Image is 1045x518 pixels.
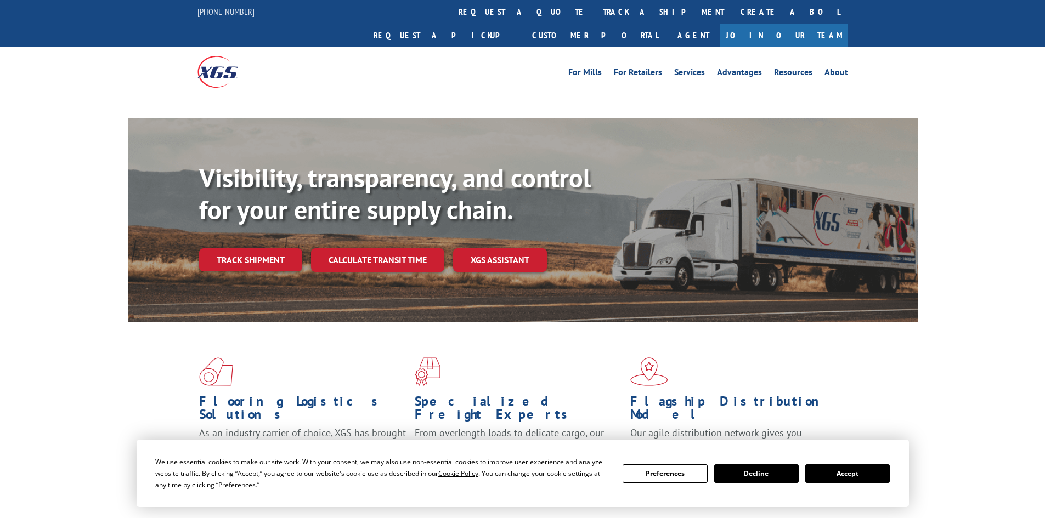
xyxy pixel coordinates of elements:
p: From overlength loads to delicate cargo, our experienced staff knows the best way to move your fr... [415,426,622,475]
a: [PHONE_NUMBER] [197,6,255,17]
div: Cookie Consent Prompt [137,440,909,507]
a: Request a pickup [365,24,524,47]
a: For Mills [568,68,602,80]
h1: Specialized Freight Experts [415,395,622,426]
a: Join Our Team [720,24,848,47]
b: Visibility, transparency, and control for your entire supply chain. [199,161,591,226]
img: xgs-icon-total-supply-chain-intelligence-red [199,357,233,386]
div: We use essential cookies to make our site work. With your consent, we may also use non-essential ... [155,456,609,491]
a: XGS ASSISTANT [453,248,547,272]
span: Cookie Policy [438,469,478,478]
a: Track shipment [199,248,302,271]
a: Calculate transit time [311,248,444,272]
h1: Flagship Distribution Model [630,395,838,426]
button: Preferences [623,464,707,483]
button: Accept [805,464,890,483]
a: Customer Portal [524,24,666,47]
img: xgs-icon-flagship-distribution-model-red [630,357,668,386]
a: For Retailers [614,68,662,80]
h1: Flooring Logistics Solutions [199,395,406,426]
span: Our agile distribution network gives you nationwide inventory management on demand. [630,426,832,452]
span: As an industry carrier of choice, XGS has brought innovation and dedication to flooring logistics... [199,426,406,465]
a: Services [674,68,705,80]
a: Agent [666,24,720,47]
a: Advantages [717,68,762,80]
img: xgs-icon-focused-on-flooring-red [415,357,440,386]
a: Resources [774,68,812,80]
span: Preferences [218,480,256,489]
a: About [824,68,848,80]
button: Decline [714,464,799,483]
